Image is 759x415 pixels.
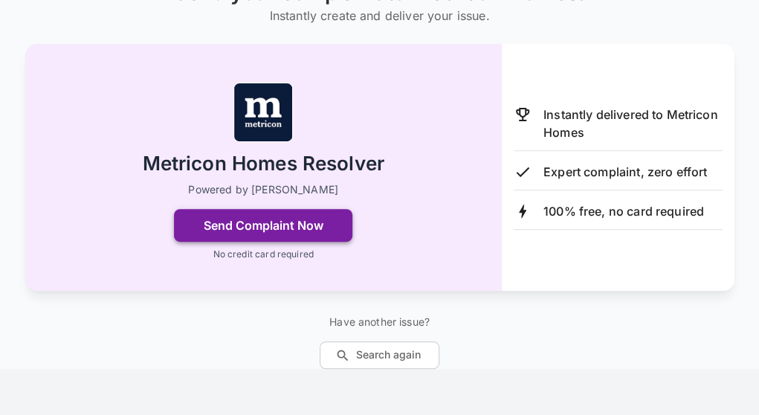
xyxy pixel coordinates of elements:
button: Send Complaint Now [174,209,352,242]
button: Search again [320,341,439,369]
p: 100% free, no card required [543,202,704,220]
p: No credit card required [213,248,313,261]
h2: Metricon Homes Resolver [142,151,384,177]
img: Metricon Homes [233,83,293,142]
p: Powered by [PERSON_NAME] [188,182,338,197]
p: Expert complaint, zero effort [543,163,707,181]
p: Instantly delivered to Metricon Homes [543,106,723,141]
h6: Instantly create and deliver your issue. [174,5,586,26]
p: Have another issue? [320,315,439,329]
